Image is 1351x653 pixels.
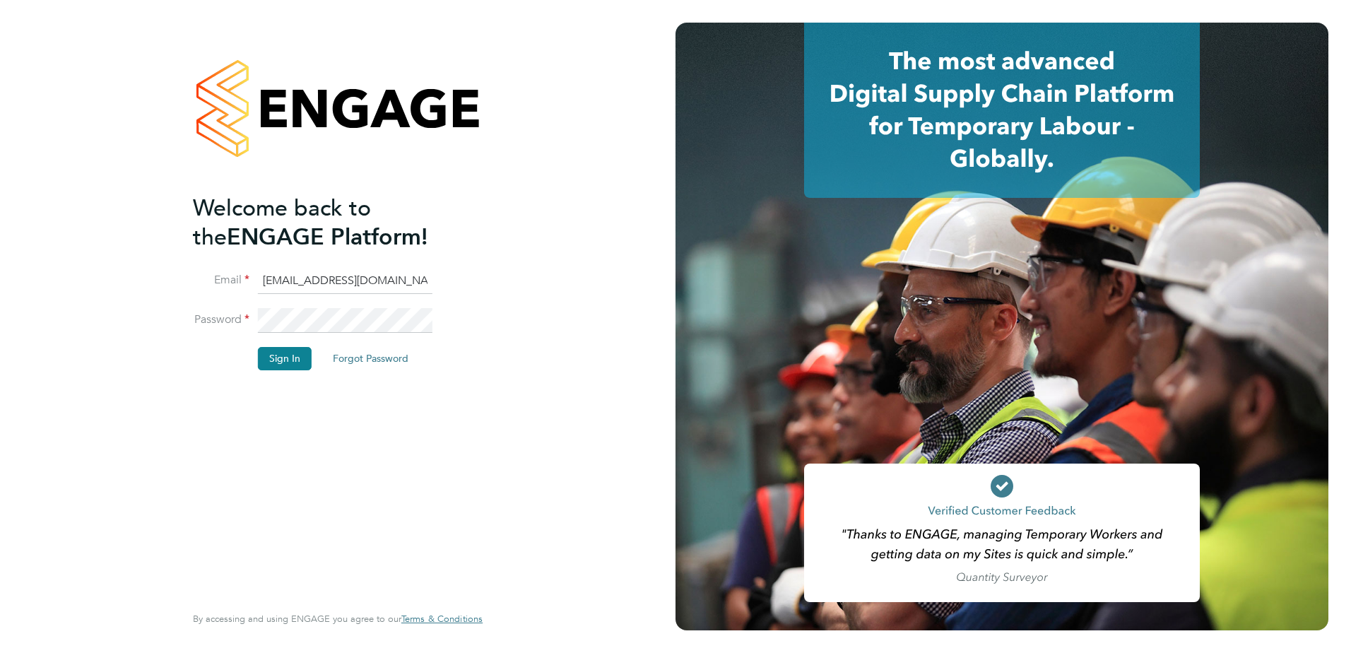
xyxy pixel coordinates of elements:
[193,194,468,252] h2: ENGAGE Platform!
[193,613,483,625] span: By accessing and using ENGAGE you agree to our
[193,194,371,251] span: Welcome back to the
[321,347,420,370] button: Forgot Password
[401,613,483,625] a: Terms & Conditions
[258,347,312,370] button: Sign In
[193,273,249,288] label: Email
[258,269,432,294] input: Enter your work email...
[193,312,249,327] label: Password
